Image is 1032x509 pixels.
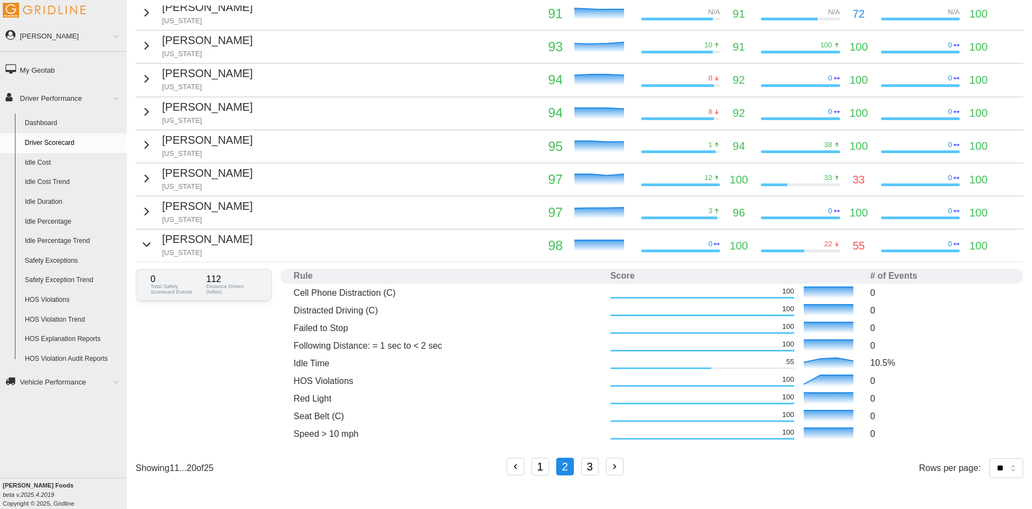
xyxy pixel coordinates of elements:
a: HOS Violation Audit Reports [20,349,127,369]
p: 100 [969,171,987,188]
div: Copyright © 2025, Gridline [3,481,127,508]
p: 33 [824,173,832,183]
a: HOS Violations [20,290,127,310]
p: 0 [828,206,832,216]
p: [PERSON_NAME] [162,198,252,215]
p: 100 [969,72,987,89]
p: 8 [708,107,712,117]
p: 12 [705,173,712,183]
p: 0 [948,206,952,216]
p: 72 [852,6,864,23]
p: 94 [522,69,563,90]
button: 2 [556,458,574,475]
p: [US_STATE] [162,49,252,59]
th: Score [606,269,866,284]
p: 0 [150,275,201,284]
p: 100 [969,237,987,254]
p: 3 [708,206,712,216]
p: 92 [733,72,745,89]
p: Cell Phone Distraction (C) [294,286,601,299]
button: [PERSON_NAME][US_STATE] [140,231,252,258]
a: Dashboard [20,113,127,133]
p: 100 [850,105,868,122]
a: HOS Explanation Reports [20,329,127,349]
p: 100 [782,304,794,314]
p: Speed > 10 mph [294,427,601,440]
p: [PERSON_NAME] [162,65,252,82]
p: 0 [948,73,952,83]
p: [US_STATE] [162,149,252,159]
p: [US_STATE] [162,116,252,126]
p: [US_STATE] [162,182,252,192]
p: 100 [850,39,868,56]
th: Rule [289,269,606,284]
a: Driver Scorecard [20,133,127,153]
p: [US_STATE] [162,16,252,26]
p: [PERSON_NAME] [162,32,252,49]
p: N/A [948,7,960,17]
p: 33 [852,171,864,188]
button: [PERSON_NAME][US_STATE] [140,198,252,225]
p: 100 [730,171,748,188]
p: N/A [828,7,840,17]
button: [PERSON_NAME][US_STATE] [140,132,252,159]
p: 100 [850,204,868,221]
p: 94 [733,138,745,155]
p: 100 [969,138,987,155]
a: Idle Duration [20,192,127,212]
p: [US_STATE] [162,215,252,225]
p: 38 [824,140,832,150]
p: Distance Driven (Miles) [206,284,256,294]
p: 0 [828,107,832,117]
p: 8 [708,73,712,83]
p: 100 [969,105,987,122]
p: 0 [870,322,1010,334]
p: 0 [948,107,952,117]
p: 100 [969,6,987,23]
a: Idle Percentage [20,212,127,232]
p: 95 [522,136,563,157]
p: 100 [969,204,987,221]
a: Safety Exception Trend [20,270,127,290]
p: 0 [708,239,712,249]
a: Safety Exceptions [20,251,127,271]
p: 1 [708,140,712,150]
button: 3 [581,458,599,475]
p: Distracted Driving (C) [294,304,601,317]
b: [PERSON_NAME] Foods [3,482,73,489]
p: 0 [948,40,952,50]
p: [US_STATE] [162,248,252,258]
th: # of Events [866,269,1014,284]
p: 93 [522,36,563,57]
p: 100 [850,72,868,89]
p: 100 [782,339,794,349]
p: 100 [782,322,794,332]
p: 97 [522,202,563,223]
p: [PERSON_NAME] [162,165,252,182]
button: 1 [531,458,549,475]
p: 100 [969,39,987,56]
p: 0 [870,304,1010,317]
p: 112 [206,275,256,284]
p: 0 [948,173,952,183]
p: Following Distance: = 1 sec to < 2 sec [294,339,601,352]
p: 100 [820,40,832,50]
p: 0 [948,239,952,249]
p: [PERSON_NAME] [162,231,252,248]
p: 91 [733,39,745,56]
p: 55 [786,357,794,367]
button: [PERSON_NAME][US_STATE] [140,65,252,92]
p: 0 [870,410,1010,423]
p: 91 [522,3,563,24]
p: 0 [948,140,952,150]
p: 100 [782,286,794,296]
p: [US_STATE] [162,82,252,92]
p: 0 [870,339,1010,352]
p: 0 [870,375,1010,387]
p: Seat Belt (C) [294,410,601,423]
p: HOS Violations [294,375,601,387]
img: Gridline [3,3,85,18]
p: N/A [708,7,721,17]
p: 22 [824,239,832,249]
p: 100 [782,392,794,402]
